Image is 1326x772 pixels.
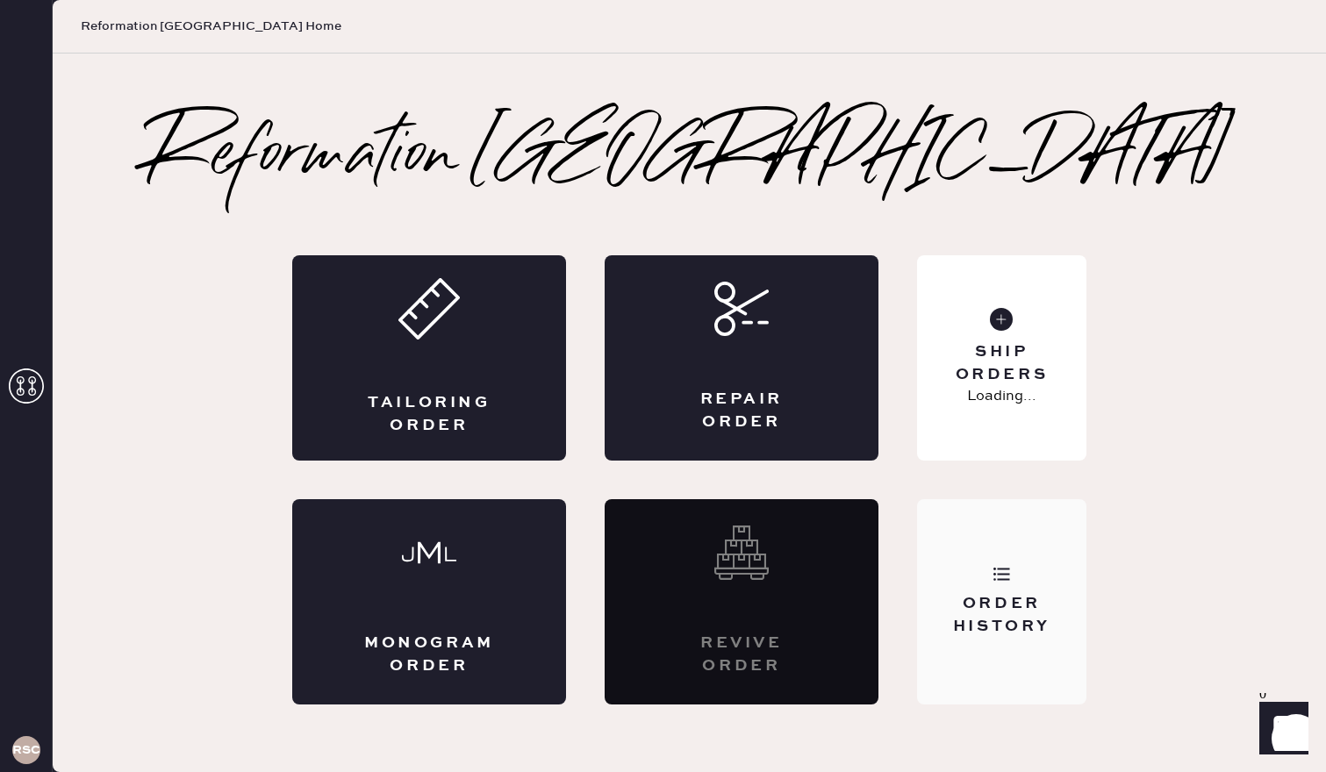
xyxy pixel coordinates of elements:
[12,744,40,756] h3: RSCPA
[81,18,341,35] span: Reformation [GEOGRAPHIC_DATA] Home
[362,633,496,676] div: Monogram Order
[605,499,878,704] div: Interested? Contact us at care@hemster.co
[931,593,1072,637] div: Order History
[362,392,496,436] div: Tailoring Order
[967,386,1036,407] p: Loading...
[675,633,808,676] div: Revive order
[1243,693,1318,768] iframe: Front Chat
[931,341,1072,385] div: Ship Orders
[675,389,808,432] div: Repair Order
[147,122,1232,192] h2: Reformation [GEOGRAPHIC_DATA]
